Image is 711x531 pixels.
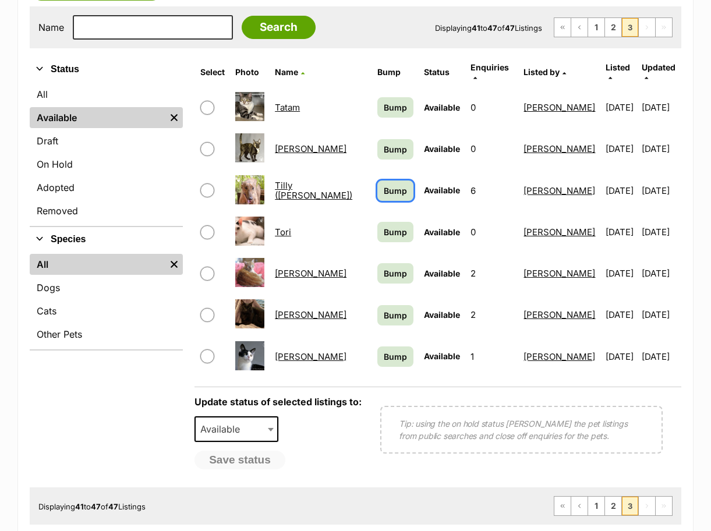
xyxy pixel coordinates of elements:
img: Yasmin [235,299,264,328]
a: [PERSON_NAME] [523,185,595,196]
a: Listed [606,62,630,82]
td: [DATE] [642,87,680,128]
a: Name [275,67,305,77]
a: Bump [377,139,413,160]
a: Listed by [523,67,566,77]
input: Search [242,16,316,39]
a: [PERSON_NAME] [523,268,595,279]
a: Remove filter [165,107,183,128]
a: First page [554,497,571,515]
div: Status [30,82,183,226]
a: Remove filter [165,254,183,275]
span: Available [424,351,460,361]
strong: 47 [108,502,118,511]
strong: 47 [487,23,497,33]
span: Bump [384,185,407,197]
td: [DATE] [642,171,680,211]
span: Bump [384,226,407,238]
span: Last page [656,497,672,515]
span: Next page [639,497,655,515]
a: Previous page [571,18,588,37]
td: [DATE] [601,171,641,211]
button: Status [30,62,183,77]
strong: 41 [75,502,84,511]
strong: 47 [505,23,515,33]
span: Available [194,416,278,442]
td: [DATE] [642,212,680,252]
span: Available [424,102,460,112]
span: translation missing: en.admin.listings.index.attributes.enquiries [471,62,509,72]
img: Thelma [235,133,264,162]
a: Bump [377,263,413,284]
span: Listed [606,62,630,72]
a: Other Pets [30,324,183,345]
a: Bump [377,222,413,242]
span: Available [424,144,460,154]
td: [DATE] [642,295,680,335]
td: [DATE] [601,253,641,293]
a: Available [30,107,165,128]
td: [DATE] [642,253,680,293]
span: Available [196,421,252,437]
span: Displaying to of Listings [435,23,542,33]
nav: Pagination [554,496,673,516]
td: 1 [466,337,518,377]
a: Previous page [571,497,588,515]
p: Tip: using the on hold status [PERSON_NAME] the pet listings from public searches and close off e... [399,417,644,442]
span: Bump [384,309,407,321]
a: Page 2 [605,18,621,37]
a: [PERSON_NAME] [523,143,595,154]
a: Bump [377,305,413,325]
span: Available [424,310,460,320]
a: [PERSON_NAME] [523,309,595,320]
a: Bump [377,97,413,118]
a: Page 2 [605,497,621,515]
span: Bump [384,267,407,279]
span: Displaying to of Listings [38,502,146,511]
span: Next page [639,18,655,37]
span: Name [275,67,298,77]
img: Treakle [235,258,264,287]
th: Status [419,58,465,86]
a: All [30,254,165,275]
th: Select [196,58,229,86]
td: [DATE] [601,212,641,252]
nav: Pagination [554,17,673,37]
td: [DATE] [601,129,641,169]
td: [DATE] [642,337,680,377]
div: Species [30,252,183,349]
span: Bump [384,351,407,363]
a: Bump [377,346,413,367]
td: 6 [466,171,518,211]
span: Available [424,227,460,237]
a: [PERSON_NAME] [275,309,346,320]
td: [DATE] [601,295,641,335]
span: Available [424,185,460,195]
label: Name [38,22,64,33]
a: Tilly ([PERSON_NAME]) [275,180,352,201]
a: All [30,84,183,105]
a: Enquiries [471,62,509,82]
strong: 47 [91,502,101,511]
a: On Hold [30,154,183,175]
span: Bump [384,101,407,114]
td: [DATE] [601,87,641,128]
span: Updated [642,62,675,72]
td: 0 [466,87,518,128]
a: [PERSON_NAME] [275,143,346,154]
a: First page [554,18,571,37]
a: [PERSON_NAME] [275,268,346,279]
a: Removed [30,200,183,221]
a: [PERSON_NAME] [523,226,595,238]
a: Tatam [275,102,300,113]
td: 2 [466,253,518,293]
a: Tori [275,226,291,238]
td: 2 [466,295,518,335]
a: [PERSON_NAME] [523,102,595,113]
a: Draft [30,130,183,151]
a: [PERSON_NAME] [275,351,346,362]
a: Page 1 [588,18,604,37]
img: Tori [235,217,264,246]
button: Save status [194,451,285,469]
span: Listed by [523,67,560,77]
